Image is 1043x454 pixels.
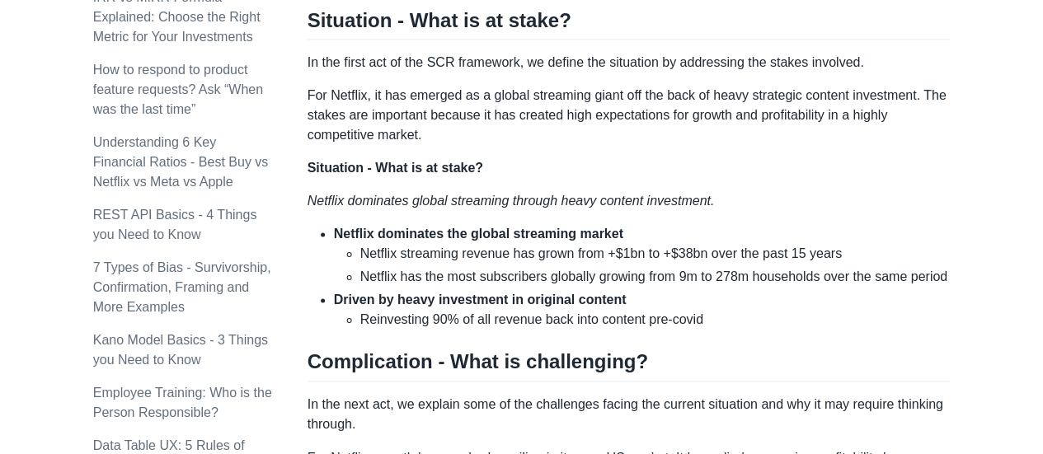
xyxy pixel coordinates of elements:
[93,386,272,419] a: Employee Training: Who is the Person Responsible?
[308,349,951,381] h2: Complication - What is challenging?
[308,53,951,73] p: In the first act of the SCR framework, we define the situation by addressing the stakes involved.
[93,260,271,314] a: 7 Types of Bias - Survivorship, Confirmation, Framing and More Examples
[308,86,951,145] p: For Netflix, it has emerged as a global streaming giant off the back of heavy strategic content i...
[93,333,268,367] a: Kano Model Basics - 3 Things you Need to Know
[308,194,715,208] em: Netflix dominates global streaming through heavy content investment.
[93,208,257,241] a: REST API Basics - 4 Things you Need to Know
[308,395,951,434] p: In the next act, we explain some of the challenges facing the current situation and why it may re...
[308,161,483,175] strong: Situation - What is at stake?
[360,310,951,330] li: Reinvesting 90% of all revenue back into content pre-covid
[93,63,263,116] a: How to respond to product feature requests? Ask “When was the last time”
[308,8,951,40] h2: Situation - What is at stake?
[360,244,951,264] li: Netflix streaming revenue has grown from +$1bn to +$38bn over the past 15 years
[93,135,269,189] a: Understanding 6 Key Financial Ratios - Best Buy vs Netflix vs Meta vs Apple
[360,267,951,287] li: Netflix has the most subscribers globally growing from 9m to 278m households over the same period
[334,293,627,307] strong: Driven by heavy investment in original content
[334,227,623,241] strong: Netflix dominates the global streaming market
